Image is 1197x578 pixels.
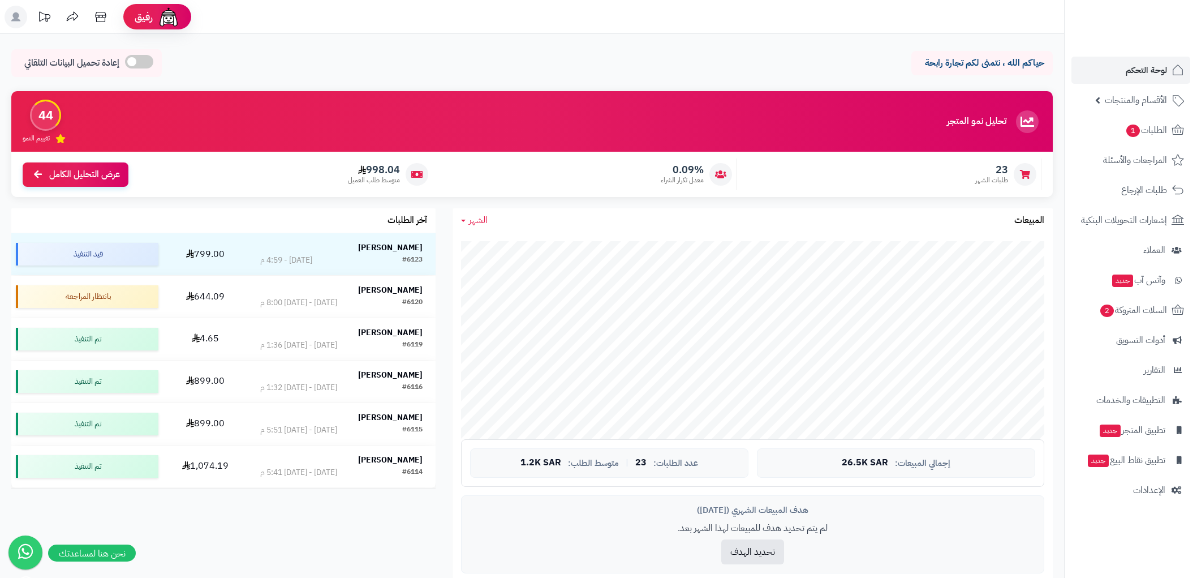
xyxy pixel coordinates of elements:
a: طلبات الإرجاع [1071,177,1190,204]
strong: [PERSON_NAME] [358,242,423,254]
span: 1.2K SAR [520,458,561,468]
span: جديد [1112,275,1133,287]
span: لوحة التحكم [1126,62,1167,78]
span: 2 [1100,305,1114,317]
span: 26.5K SAR [842,458,888,468]
div: #6116 [402,382,423,393]
span: تطبيق نقاط البيع [1087,452,1165,468]
span: طلبات الإرجاع [1121,182,1167,198]
div: #6115 [402,425,423,436]
span: جديد [1088,455,1109,467]
strong: [PERSON_NAME] [358,369,423,381]
a: الطلبات1 [1071,117,1190,144]
div: هدف المبيعات الشهري ([DATE]) [470,504,1035,516]
td: 1,074.19 [163,446,247,487]
a: تطبيق المتجرجديد [1071,417,1190,444]
div: [DATE] - [DATE] 5:51 م [260,425,337,436]
span: طلبات الشهر [975,175,1008,185]
div: [DATE] - [DATE] 8:00 م [260,297,337,309]
span: 23 [635,458,647,468]
span: 998.04 [348,164,400,176]
div: قيد التنفيذ [16,243,158,266]
strong: [PERSON_NAME] [358,327,423,339]
div: [DATE] - [DATE] 1:32 م [260,382,337,393]
span: متوسط الطلب: [568,459,619,468]
div: #6119 [402,340,423,351]
p: لم يتم تحديد هدف للمبيعات لهذا الشهر بعد. [470,522,1035,535]
div: تم التنفيذ [16,413,158,435]
strong: [PERSON_NAME] [358,412,423,423]
div: تم التنفيذ [16,370,158,393]
span: إعادة تحميل البيانات التلقائي [24,57,119,70]
span: معدل تكرار الشراء [661,175,704,185]
td: 899.00 [163,403,247,445]
span: الطلبات [1125,122,1167,138]
a: لوحة التحكم [1071,57,1190,84]
a: التقارير [1071,357,1190,384]
div: تم التنفيذ [16,328,158,350]
a: أدوات التسويق [1071,327,1190,354]
span: رفيق [135,10,153,24]
span: تطبيق المتجر [1099,422,1165,438]
img: logo-2.png [1120,8,1186,32]
div: #6123 [402,255,423,266]
span: التطبيقات والخدمات [1096,392,1165,408]
span: إشعارات التحويلات البنكية [1081,212,1167,228]
strong: [PERSON_NAME] [358,454,423,466]
span: 0.09% [661,164,704,176]
td: 799.00 [163,233,247,275]
a: تحديثات المنصة [30,6,58,31]
div: #6120 [402,297,423,309]
h3: المبيعات [1014,216,1044,226]
a: السلات المتروكة2 [1071,297,1190,324]
a: التطبيقات والخدمات [1071,387,1190,414]
span: الإعدادات [1133,482,1165,498]
div: #6114 [402,467,423,478]
a: تطبيق نقاط البيعجديد [1071,447,1190,474]
span: وآتس آب [1111,272,1165,288]
span: جديد [1100,425,1121,437]
span: متوسط طلب العميل [348,175,400,185]
button: تحديد الهدف [721,540,784,564]
p: حياكم الله ، نتمنى لكم تجارة رابحة [920,57,1044,70]
div: [DATE] - [DATE] 5:41 م [260,467,337,478]
a: الشهر [461,214,488,227]
td: 899.00 [163,361,247,403]
span: التقارير [1144,362,1165,378]
span: العملاء [1143,242,1165,258]
a: المراجعات والأسئلة [1071,147,1190,174]
div: تم التنفيذ [16,455,158,478]
td: 4.65 [163,318,247,360]
span: المراجعات والأسئلة [1103,152,1167,168]
div: بانتظار المراجعة [16,285,158,308]
span: إجمالي المبيعات: [895,459,950,468]
span: الأقسام والمنتجات [1105,92,1167,108]
img: ai-face.png [157,6,180,28]
a: إشعارات التحويلات البنكية [1071,207,1190,234]
strong: [PERSON_NAME] [358,284,423,296]
a: عرض التحليل الكامل [23,162,128,187]
a: الإعدادات [1071,477,1190,504]
span: 23 [975,164,1008,176]
span: الشهر [469,213,488,227]
h3: آخر الطلبات [387,216,427,226]
span: عدد الطلبات: [653,459,698,468]
div: [DATE] - [DATE] 1:36 م [260,340,337,351]
span: السلات المتروكة [1099,302,1167,318]
span: 1 [1126,125,1140,137]
a: العملاء [1071,237,1190,264]
td: 644.09 [163,276,247,318]
div: [DATE] - 4:59 م [260,255,312,266]
span: أدوات التسويق [1116,332,1165,348]
span: تقييم النمو [23,134,50,143]
span: | [626,459,628,467]
span: عرض التحليل الكامل [49,168,120,181]
h3: تحليل نمو المتجر [947,117,1006,127]
a: وآتس آبجديد [1071,267,1190,294]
